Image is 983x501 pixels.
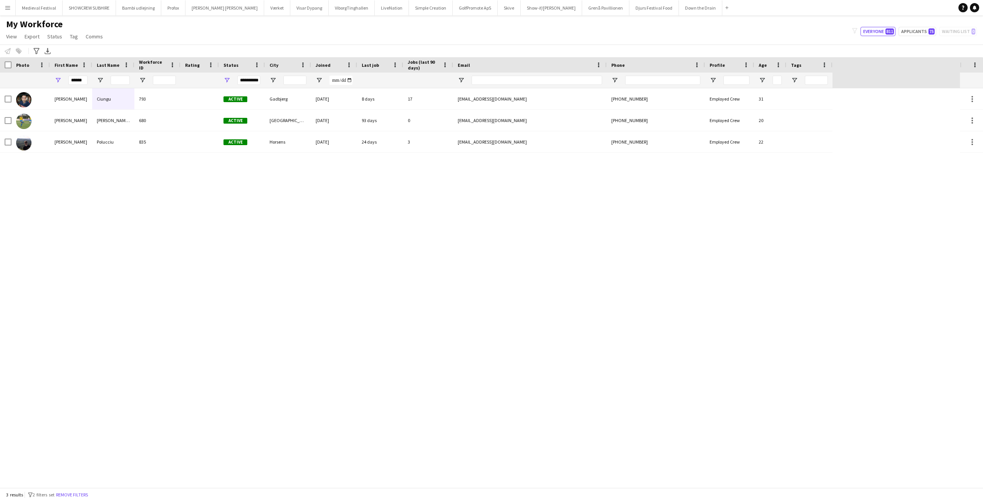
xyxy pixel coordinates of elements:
button: Everyone811 [861,27,895,36]
div: Polucciu [92,131,134,152]
button: Bambi udlejning [116,0,161,15]
div: 20 [754,110,786,131]
div: [PHONE_NUMBER] [607,131,705,152]
span: Status [47,33,62,40]
span: Profile [710,62,725,68]
div: 31 [754,88,786,109]
button: Djurs Festival Food [629,0,679,15]
button: Skive [498,0,521,15]
div: 835 [134,131,180,152]
button: Down the Drain [679,0,722,15]
div: [EMAIL_ADDRESS][DOMAIN_NAME] [453,131,607,152]
button: Open Filter Menu [55,77,61,84]
a: Status [44,31,65,41]
span: Active [223,139,247,145]
span: Age [759,62,767,68]
span: Phone [611,62,625,68]
button: LiveNation [375,0,409,15]
span: Photo [16,62,29,68]
a: Comms [83,31,106,41]
span: Status [223,62,238,68]
img: Marius Kallestrup Nielsen [16,114,31,129]
div: Ciungu [92,88,134,109]
button: Open Filter Menu [611,77,618,84]
div: 8 days [357,88,403,109]
div: 17 [403,88,453,109]
div: Employed Crew [705,88,754,109]
img: Marius Polucciu [16,135,31,150]
div: 680 [134,110,180,131]
button: Open Filter Menu [316,77,323,84]
span: Last Name [97,62,119,68]
div: 3 [403,131,453,152]
div: 22 [754,131,786,152]
span: Email [458,62,470,68]
span: 811 [885,28,894,35]
button: Applicants75 [899,27,936,36]
input: Email Filter Input [472,76,602,85]
span: Workforce ID [139,59,167,71]
div: Employed Crew [705,131,754,152]
input: Workforce ID Filter Input [153,76,176,85]
div: [PERSON_NAME] [PERSON_NAME] [92,110,134,131]
div: [EMAIL_ADDRESS][DOMAIN_NAME] [453,88,607,109]
div: [PERSON_NAME] [50,131,92,152]
button: Open Filter Menu [791,77,798,84]
a: View [3,31,20,41]
button: Open Filter Menu [710,77,717,84]
div: Horsens [265,131,311,152]
button: GolfPromote ApS [453,0,498,15]
div: [PHONE_NUMBER] [607,88,705,109]
span: City [270,62,278,68]
a: Export [22,31,43,41]
app-action-btn: Advanced filters [32,46,41,56]
span: 2 filters set [33,492,55,498]
input: Age Filter Input [773,76,782,85]
input: Phone Filter Input [625,76,700,85]
div: 0 [403,110,453,131]
button: Open Filter Menu [223,77,230,84]
button: SHOWCREW SUBHIRE [63,0,116,15]
span: Export [25,33,40,40]
button: Open Filter Menu [458,77,465,84]
button: Open Filter Menu [139,77,146,84]
span: 75 [928,28,935,35]
input: Last Name Filter Input [111,76,130,85]
a: Tag [67,31,81,41]
span: Tag [70,33,78,40]
div: 793 [134,88,180,109]
button: Medieval Festival [16,0,63,15]
input: Profile Filter Input [723,76,750,85]
span: Comms [86,33,103,40]
div: [PERSON_NAME] [50,110,92,131]
span: My Workforce [6,18,63,30]
div: Employed Crew [705,110,754,131]
img: Marius Ciungu [16,92,31,107]
span: Active [223,118,247,124]
button: Open Filter Menu [97,77,104,84]
input: City Filter Input [283,76,306,85]
span: First Name [55,62,78,68]
button: Simple Creation [409,0,453,15]
span: Last job [362,62,379,68]
input: First Name Filter Input [68,76,88,85]
span: Joined [316,62,331,68]
span: Active [223,96,247,102]
div: Gadbjerg [265,88,311,109]
span: View [6,33,17,40]
button: [PERSON_NAME] [PERSON_NAME] [185,0,264,15]
div: [GEOGRAPHIC_DATA] [265,110,311,131]
button: Profox [161,0,185,15]
div: [PERSON_NAME] [50,88,92,109]
button: Grenå Pavillionen [582,0,629,15]
div: 24 days [357,131,403,152]
span: Tags [791,62,801,68]
app-action-btn: Export XLSX [43,46,52,56]
div: [EMAIL_ADDRESS][DOMAIN_NAME] [453,110,607,131]
div: [DATE] [311,131,357,152]
button: Værket [264,0,290,15]
span: Jobs (last 90 days) [408,59,439,71]
button: Show-if/[PERSON_NAME] [521,0,582,15]
input: Joined Filter Input [329,76,352,85]
button: ViborgTinghallen [329,0,375,15]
